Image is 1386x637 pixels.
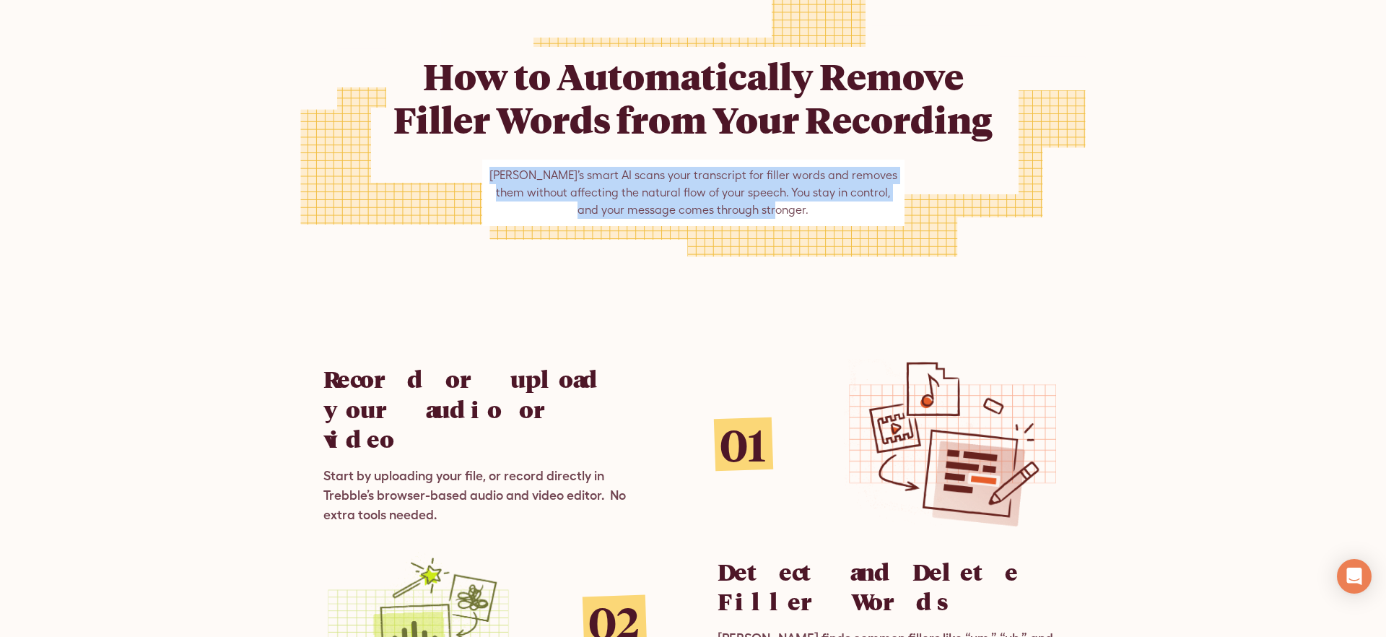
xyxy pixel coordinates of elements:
[1337,559,1372,594] div: Open Intercom Messenger
[482,160,905,226] div: [PERSON_NAME]’s smart AI scans your transcript for filler words and removes them without affectin...
[323,466,642,524] div: Start by uploading your file, or record directly in Trebble’s browser-based audio and video edito...
[718,557,1063,617] h3: Detect and Delete Filler Words
[720,418,766,470] div: 01
[323,364,642,454] h3: Record or upload your audio or video
[386,47,1000,148] h2: How to Automatically Remove Filler Words from Your Recording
